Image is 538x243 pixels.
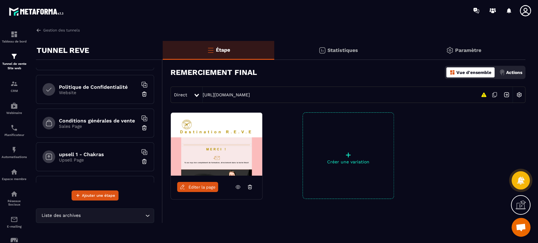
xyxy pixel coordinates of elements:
[59,84,138,90] h6: Politique de Confidentialité
[2,185,27,211] a: social-networksocial-networkRéseaux Sociaux
[188,185,216,189] span: Éditer la page
[455,47,481,53] p: Paramètre
[10,146,18,154] img: automations
[203,92,250,97] a: [URL][DOMAIN_NAME]
[82,192,115,199] span: Ajouter une étape
[2,48,27,75] a: formationformationTunnel de vente Site web
[36,27,80,33] a: Gestion des tunnels
[2,199,27,206] p: Réseaux Sociaux
[2,89,27,93] p: CRM
[141,91,148,97] img: trash
[10,53,18,60] img: formation
[36,27,42,33] img: arrow
[171,68,257,77] h3: REMERCIEMENT FINAL
[10,168,18,176] img: automations
[36,208,154,223] div: Search for option
[10,31,18,38] img: formation
[2,163,27,185] a: automationsautomationsEspace membre
[9,6,66,17] img: logo
[40,212,82,219] span: Liste des archives
[456,70,491,75] p: Vue d'ensemble
[500,89,512,101] img: arrow-next.bcc2205e.svg
[10,102,18,110] img: automations
[82,212,144,219] input: Search for option
[177,182,218,192] a: Éditer la page
[2,225,27,228] p: E-mailing
[59,90,138,95] p: Website
[10,80,18,88] img: formation
[59,124,138,129] p: Sales Page
[2,75,27,97] a: formationformationCRM
[171,113,262,176] img: image
[2,26,27,48] a: formationformationTableau de bord
[2,62,27,71] p: Tunnel de vente Site web
[318,47,326,54] img: stats.20deebd0.svg
[303,159,394,164] p: Créer une variation
[59,151,138,157] h6: upsell 1 - Chakras
[2,141,27,163] a: automationsautomationsAutomatisations
[2,40,27,43] p: Tableau de bord
[141,125,148,131] img: trash
[216,47,230,53] p: Étape
[37,44,89,57] p: TUNNEL REVE
[499,70,505,75] img: actions.d6e523a2.png
[449,70,455,75] img: dashboard-orange.40269519.svg
[446,47,454,54] img: setting-gr.5f69749f.svg
[327,47,358,53] p: Statistiques
[513,89,525,101] img: setting-w.858f3a88.svg
[2,155,27,159] p: Automatisations
[10,124,18,132] img: scheduler
[2,177,27,181] p: Espace membre
[174,92,187,97] span: Direct
[207,46,214,54] img: bars-o.4a397970.svg
[2,211,27,233] a: emailemailE-mailing
[2,119,27,141] a: schedulerschedulerPlanificateur
[59,157,138,162] p: Upsell Page
[2,111,27,115] p: Webinaire
[10,190,18,198] img: social-network
[2,97,27,119] a: automationsautomationsWebinaire
[10,216,18,223] img: email
[59,118,138,124] h6: Conditions générales de vente
[141,158,148,165] img: trash
[506,70,522,75] p: Actions
[303,150,394,159] p: +
[72,190,119,201] button: Ajouter une étape
[512,218,530,237] div: Ouvrir le chat
[2,133,27,137] p: Planificateur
